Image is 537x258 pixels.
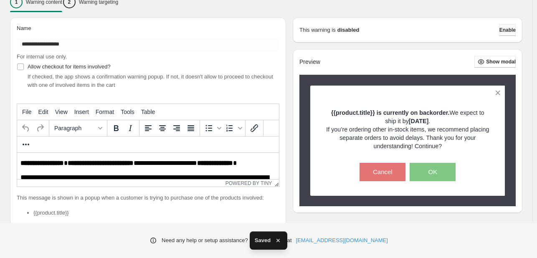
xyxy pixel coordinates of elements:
[19,137,33,152] button: More...
[74,109,89,115] span: Insert
[184,121,198,135] button: Justify
[17,194,279,202] p: This message is shown in a popup when a customer is trying to purchase one of the products involved:
[325,109,491,125] p: We expect to ship it by .
[410,163,456,181] button: OK
[499,24,516,36] button: Enable
[360,163,405,181] button: Cancel
[247,121,261,135] button: Insert/edit link
[377,109,450,116] strong: is currently on backorder.
[22,109,32,115] span: File
[121,109,134,115] span: Tools
[474,56,516,68] button: Show modal
[299,58,320,66] h2: Preview
[155,121,170,135] button: Align center
[141,121,155,135] button: Align left
[109,121,123,135] button: Bold
[96,109,114,115] span: Format
[17,153,279,179] iframe: Rich Text Area
[141,109,155,115] span: Table
[28,73,273,88] span: If checked, the app shows a confirmation warning popup. If not, it doesn't allow to proceed to ch...
[54,125,95,132] span: Paragraph
[325,125,491,150] p: If you’re ordering other in-stock items, we recommend placing separate orders to avoid delays. Th...
[296,236,388,245] a: [EMAIL_ADDRESS][DOMAIN_NAME]
[299,26,336,34] p: This warning is
[272,180,279,187] div: Resize
[223,121,243,135] div: Numbered list
[17,25,31,31] span: Name
[225,180,272,186] a: Powered by Tiny
[255,236,271,245] span: Saved
[51,121,105,135] button: Formats
[170,121,184,135] button: Align right
[337,26,360,34] strong: disabled
[33,121,47,135] button: Redo
[486,58,516,65] span: Show modal
[55,109,68,115] span: View
[123,121,137,135] button: Italic
[17,53,67,60] span: For internal use only.
[3,7,258,36] body: Rich Text Area. Press ALT-0 for help.
[499,27,516,33] span: Enable
[38,109,48,115] span: Edit
[202,121,223,135] div: Bullet list
[28,63,111,70] span: Allow checkout for items involved?
[331,109,375,116] strong: {{product.title}}
[33,209,279,217] li: {{product.title}}
[19,121,33,135] button: Undo
[409,118,428,124] strong: [DATE]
